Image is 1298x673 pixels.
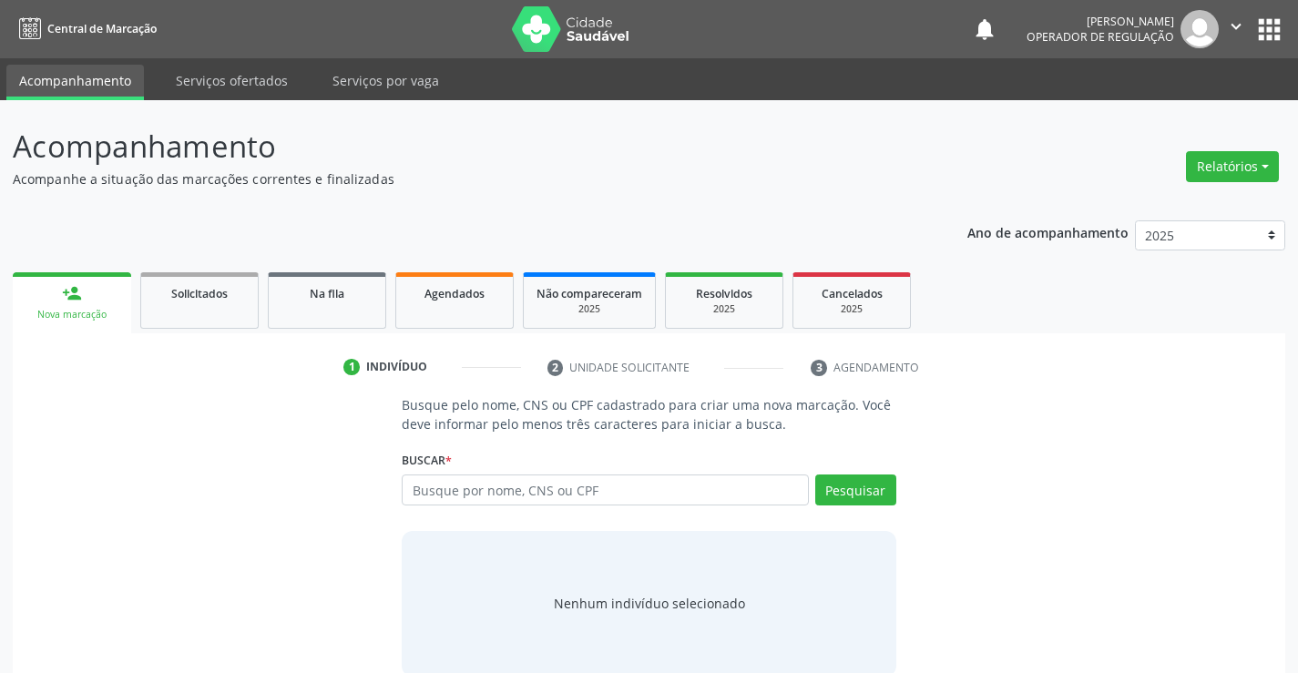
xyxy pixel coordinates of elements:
[163,65,301,97] a: Serviços ofertados
[310,286,344,301] span: Na fila
[972,16,997,42] button: notifications
[806,302,897,316] div: 2025
[1253,14,1285,46] button: apps
[402,474,808,505] input: Busque por nome, CNS ou CPF
[967,220,1129,243] p: Ano de acompanhamento
[1219,10,1253,48] button: 
[26,308,118,321] div: Nova marcação
[1027,29,1174,45] span: Operador de regulação
[47,21,157,36] span: Central de Marcação
[402,395,895,433] p: Busque pelo nome, CNS ou CPF cadastrado para criar uma nova marcação. Você deve informar pelo men...
[62,283,82,303] div: person_add
[13,14,157,44] a: Central de Marcação
[171,286,228,301] span: Solicitados
[1226,16,1246,36] i: 
[554,594,745,613] div: Nenhum indivíduo selecionado
[402,446,452,474] label: Buscar
[815,474,896,505] button: Pesquisar
[13,124,904,169] p: Acompanhamento
[679,302,770,316] div: 2025
[696,286,752,301] span: Resolvidos
[822,286,883,301] span: Cancelados
[1027,14,1174,29] div: [PERSON_NAME]
[424,286,485,301] span: Agendados
[6,65,144,100] a: Acompanhamento
[320,65,452,97] a: Serviços por vaga
[1186,151,1279,182] button: Relatórios
[343,359,360,375] div: 1
[537,286,642,301] span: Não compareceram
[537,302,642,316] div: 2025
[13,169,904,189] p: Acompanhe a situação das marcações correntes e finalizadas
[366,359,427,375] div: Indivíduo
[1180,10,1219,48] img: img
